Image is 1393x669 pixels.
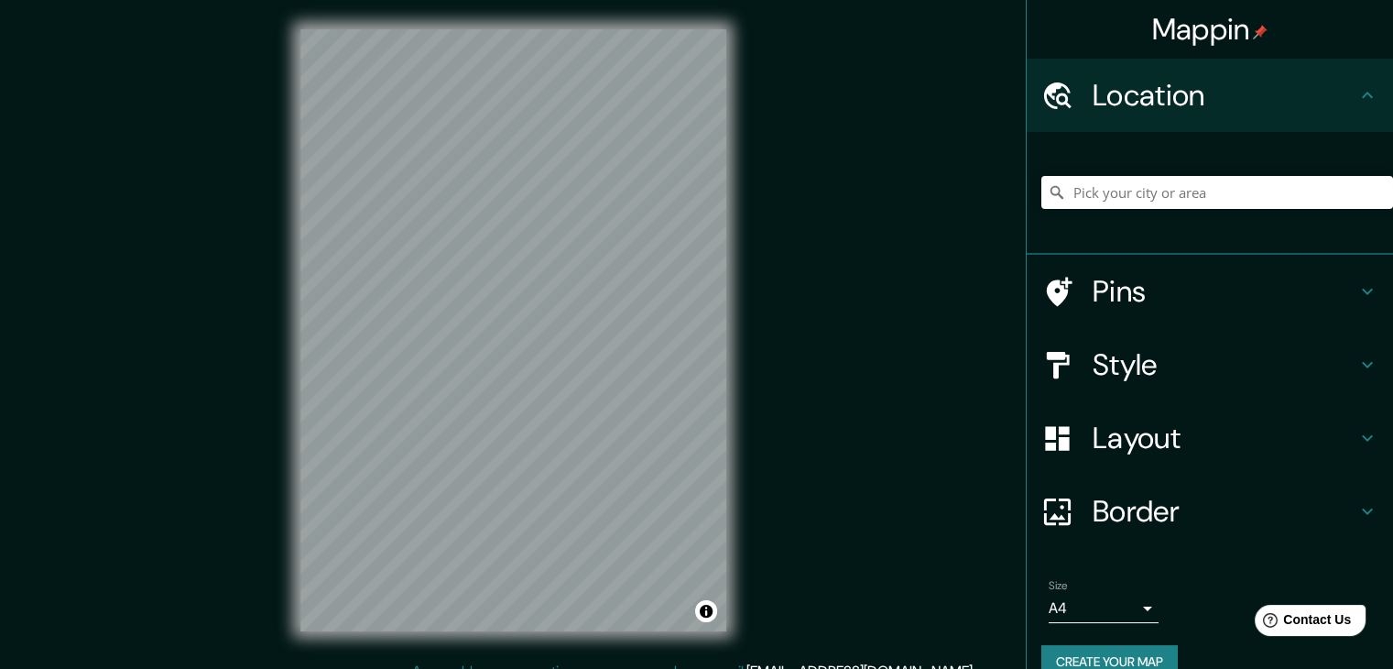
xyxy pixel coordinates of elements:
input: Pick your city or area [1041,176,1393,209]
h4: Layout [1093,420,1356,456]
iframe: Help widget launcher [1230,598,1373,649]
img: pin-icon.png [1253,25,1268,39]
div: Pins [1027,255,1393,328]
canvas: Map [300,29,726,631]
h4: Pins [1093,273,1356,310]
h4: Border [1093,493,1356,530]
div: Layout [1027,401,1393,475]
div: A4 [1049,594,1159,623]
div: Border [1027,475,1393,548]
div: Location [1027,59,1393,132]
div: Style [1027,328,1393,401]
h4: Style [1093,346,1356,383]
h4: Location [1093,77,1356,114]
h4: Mappin [1152,11,1268,48]
label: Size [1049,578,1068,594]
button: Toggle attribution [695,600,717,622]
